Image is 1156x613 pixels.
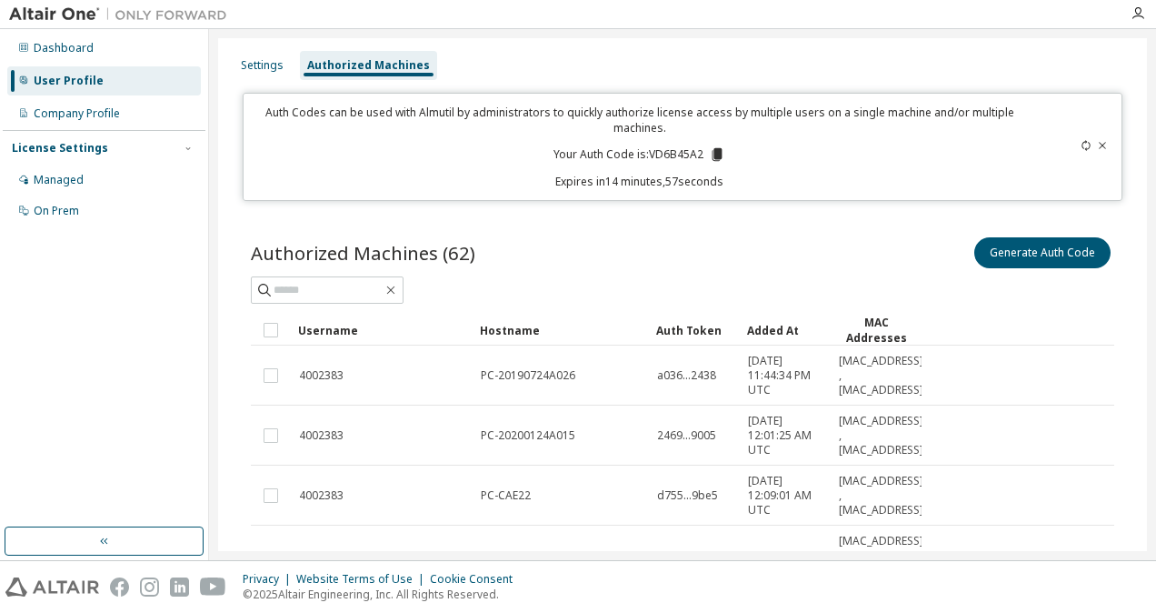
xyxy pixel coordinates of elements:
div: User Profile [34,74,104,88]
span: a036...2438 [657,368,716,383]
p: Expires in 14 minutes, 57 seconds [254,174,1025,189]
div: Website Terms of Use [296,572,430,587]
div: Settings [241,58,284,73]
img: facebook.svg [110,578,129,597]
img: instagram.svg [140,578,159,597]
div: Company Profile [34,106,120,121]
div: License Settings [12,141,108,156]
div: MAC Addresses [838,315,914,346]
span: [MAC_ADDRESS] , [MAC_ADDRESS] [839,414,923,457]
button: Generate Auth Code [974,237,1111,268]
p: © 2025 Altair Engineering, Inc. All Rights Reserved. [243,587,523,602]
div: Privacy [243,572,296,587]
div: Username [298,316,465,345]
span: 4002383 [299,368,344,383]
img: altair_logo.svg [5,578,99,597]
span: [MAC_ADDRESS] , [MAC_ADDRESS] [839,474,923,518]
span: 4002383 [299,428,344,443]
div: Authorized Machines [307,58,430,73]
div: On Prem [34,204,79,218]
span: PC-CAE22 [481,488,531,503]
span: [MAC_ADDRESS] , [MAC_ADDRESS] [839,354,923,397]
img: youtube.svg [200,578,226,597]
div: Hostname [480,316,642,345]
div: Added At [747,316,823,345]
span: [DATE] 12:09:01 AM UTC [748,474,822,518]
div: Managed [34,173,84,187]
img: Altair One [9,5,236,24]
div: Cookie Consent [430,572,523,587]
span: [DATE] 02:48:01 AM UTC [748,548,822,592]
p: Your Auth Code is: VD6B45A2 [553,146,725,163]
span: 4002383 [299,488,344,503]
p: Auth Codes can be used with Almutil by administrators to quickly authorize license access by mult... [254,105,1025,136]
span: PC-20190724A026 [481,368,575,383]
span: [MAC_ADDRESS] , [MAC_ADDRESS] , [MAC_ADDRESS] [839,534,923,607]
span: 2469...9005 [657,428,716,443]
div: Auth Token [656,316,732,345]
span: [DATE] 12:01:25 AM UTC [748,414,822,457]
span: PC-20200124A015 [481,428,575,443]
span: Authorized Machines (62) [251,240,475,266]
span: [DATE] 11:44:34 PM UTC [748,354,822,397]
div: Dashboard [34,41,94,55]
img: linkedin.svg [170,578,189,597]
span: d755...9be5 [657,488,718,503]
